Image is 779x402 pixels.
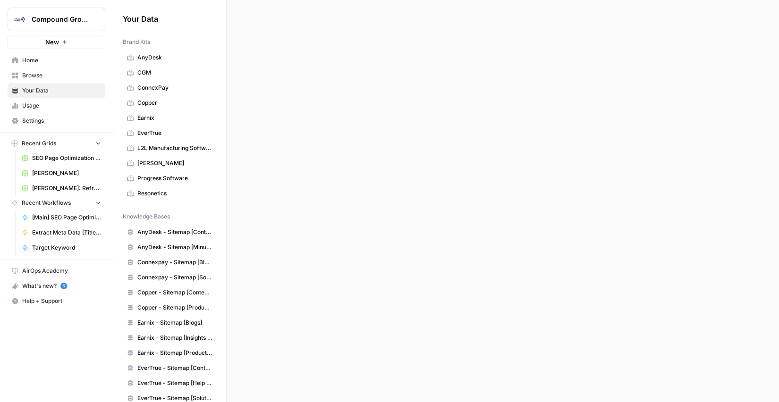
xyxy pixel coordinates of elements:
span: Connexpay - Sitemap [Blogs & Whitepapers] [137,258,212,267]
a: Copper [123,95,217,110]
a: Connexpay - Sitemap [Solutions] [123,270,217,285]
span: AnyDesk - Sitemap [Minus Content Resources] [137,243,212,251]
button: Recent Workflows [8,196,105,210]
span: AnyDesk [137,53,212,62]
a: EverTrue - Sitemap [Content via /learn] [123,360,217,376]
span: Home [22,56,101,65]
span: EverTrue [137,129,212,137]
span: [Main] SEO Page Optimization [32,213,101,222]
a: Copper - Sitemap [Content: Blogs, Guides, etc.] [123,285,217,300]
a: AnyDesk - Sitemap [Content Resources] [123,225,217,240]
button: New [8,35,105,49]
a: Earnix [123,110,217,126]
text: 5 [62,284,65,288]
span: New [45,37,59,47]
span: Copper - Sitemap [Product Features] [137,303,212,312]
span: Help + Support [22,297,101,305]
span: Recent Workflows [22,199,71,207]
span: EverTrue - Sitemap [Help Center for FAQs] [137,379,212,387]
span: AnyDesk - Sitemap [Content Resources] [137,228,212,236]
a: Connexpay - Sitemap [Blogs & Whitepapers] [123,255,217,270]
span: [PERSON_NAME]: Refresh Existing Content [32,184,101,193]
span: Your Data [22,86,101,95]
a: Home [8,53,105,68]
a: EverTrue - Sitemap [Help Center for FAQs] [123,376,217,391]
span: Resonetics [137,189,212,198]
span: Earnix - Sitemap [Insights Center - Brochures, Webinars, Videos, Infographics, Case Studies] [137,334,212,342]
span: Earnix - Sitemap [Products & Capabilities] [137,349,212,357]
span: Settings [22,117,101,125]
span: AirOps Academy [22,267,101,275]
span: Target Keyword [32,243,101,252]
span: Knowledge Bases [123,212,170,221]
span: Compound Growth [32,15,89,24]
a: 5 [60,283,67,289]
a: Usage [8,98,105,113]
span: Extract Meta Data [Title, Meta & H1] [32,228,101,237]
a: Target Keyword [17,240,105,255]
a: Earnix - Sitemap [Blogs] [123,315,217,330]
a: EverTrue [123,126,217,141]
a: AnyDesk [123,50,217,65]
span: Progress Software [137,174,212,183]
span: L2L Manufacturing Software [137,144,212,152]
span: [PERSON_NAME] [137,159,212,167]
a: [PERSON_NAME]: Refresh Existing Content [17,181,105,196]
a: SEO Page Optimization Deliverables [[PERSON_NAME]] [17,151,105,166]
span: CGM [137,68,212,77]
a: AnyDesk - Sitemap [Minus Content Resources] [123,240,217,255]
a: Earnix - Sitemap [Products & Capabilities] [123,345,217,360]
span: Your Data [123,13,205,25]
a: Browse [8,68,105,83]
a: [PERSON_NAME] [123,156,217,171]
a: L2L Manufacturing Software [123,141,217,156]
span: ConnexPay [137,84,212,92]
span: SEO Page Optimization Deliverables [[PERSON_NAME]] [32,154,101,162]
span: EverTrue - Sitemap [Content via /learn] [137,364,212,372]
div: What's new? [8,279,105,293]
a: Extract Meta Data [Title, Meta & H1] [17,225,105,240]
span: Browse [22,71,101,80]
a: Copper - Sitemap [Product Features] [123,300,217,315]
a: Resonetics [123,186,217,201]
button: Help + Support [8,293,105,309]
span: Earnix [137,114,212,122]
span: Copper - Sitemap [Content: Blogs, Guides, etc.] [137,288,212,297]
img: Compound Growth Logo [11,11,28,28]
span: Earnix - Sitemap [Blogs] [137,318,212,327]
span: Usage [22,101,101,110]
a: Settings [8,113,105,128]
button: Recent Grids [8,136,105,151]
button: What's new? 5 [8,278,105,293]
a: [Main] SEO Page Optimization [17,210,105,225]
span: [PERSON_NAME] [32,169,101,177]
span: Brand Kits [123,38,150,46]
button: Workspace: Compound Growth [8,8,105,31]
a: CGM [123,65,217,80]
span: Connexpay - Sitemap [Solutions] [137,273,212,282]
a: ConnexPay [123,80,217,95]
span: Copper [137,99,212,107]
a: Your Data [8,83,105,98]
a: AirOps Academy [8,263,105,278]
span: Recent Grids [22,139,56,148]
a: [PERSON_NAME] [17,166,105,181]
a: Earnix - Sitemap [Insights Center - Brochures, Webinars, Videos, Infographics, Case Studies] [123,330,217,345]
a: Progress Software [123,171,217,186]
